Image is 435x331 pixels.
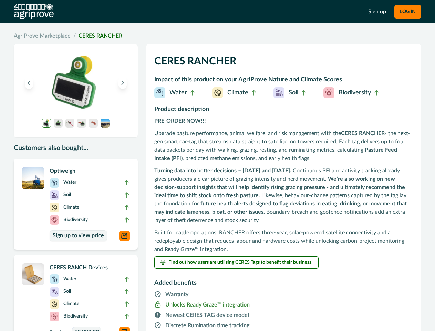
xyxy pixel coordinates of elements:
h1: CERES RANCHER [154,52,413,74]
p: Upgrade pasture performance, animal welfare, and risk management with the - the next-gen smart ea... [154,129,413,162]
strong: We’re also working on new decision-support insights that will help identify rising grazing pressu... [154,176,405,198]
p: Soil [63,288,71,295]
a: Sign up [368,8,386,16]
p: Biodiversity [339,88,371,98]
p: Sign up to view price [53,232,104,239]
p: Water [63,275,76,283]
img: A single CERES RANCHER device [54,119,63,128]
img: A CERES RANCHER activation tool [89,119,98,128]
img: A single CERES RANCHER device [42,119,51,128]
p: Water [169,88,187,98]
p: Biodiversity [63,216,88,223]
strong: Turning data into better decisions – [DATE] and [DATE]. [154,168,291,173]
p: Unlocks Ready Graze™ integration [165,301,250,309]
button: Next image [118,77,127,89]
h2: Added benefits [154,271,413,290]
span: / [73,32,76,40]
p: Climate [63,300,79,308]
span: Find out how users are utilising CERES Tags to benefit their business! [168,260,313,265]
img: A CERES RANCHER applicator [77,119,86,128]
p: Climate [227,88,248,98]
nav: breadcrumb [14,32,421,40]
strong: CERES RANCHER [341,131,385,136]
p: Built for cattle operations, RANCHER offers three-year, solar-powered satellite connectivity and ... [154,229,413,253]
a: CERES RANCHER [79,33,122,39]
img: CERES RANCHER devices applied to the ears of cows [101,119,110,128]
p: Soil [289,88,298,98]
h2: Impact of this product on your AgriProve Nature and Climate Scores [154,74,413,87]
img: A box of CERES RANCH devices [22,263,44,285]
img: AgriProve logo [14,4,54,19]
button: Previous image [25,77,33,89]
p: Warranty [165,290,188,299]
p: Optiweigh [50,167,130,175]
button: LOG IN [394,5,421,19]
p: Discrete Rumination time tracking [165,321,249,330]
img: A single CERES RANCH device [22,167,44,189]
p: Biodiversity [63,313,88,320]
h2: Product description [154,105,413,117]
img: A CERES RANCHER APPLICATOR [65,119,74,128]
p: Customers also bought... [14,143,138,153]
strong: PRE-ORDER NOW!!! [154,118,206,124]
img: A single CERES RANCHER device [22,52,130,113]
p: Continuous PFI and activity tracking already gives producers a clear picture of grazing intensity... [154,167,413,224]
strong: future health alerts designed to flag deviations in eating, drinking, or movement that may indica... [154,201,407,215]
a: Sign up to view price [50,230,107,241]
p: Water [63,179,76,186]
strong: Pasture Feed Intake (PFI) [154,147,397,161]
p: Soil [63,191,71,199]
p: Climate [63,204,79,211]
button: Find out how users are utilising CERES Tags to benefit their business! [154,256,319,269]
p: Newest CERES TAG device model [165,311,249,319]
p: CERES RANCH Devices [50,263,130,272]
a: AgriProve Marketplace [14,32,71,40]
